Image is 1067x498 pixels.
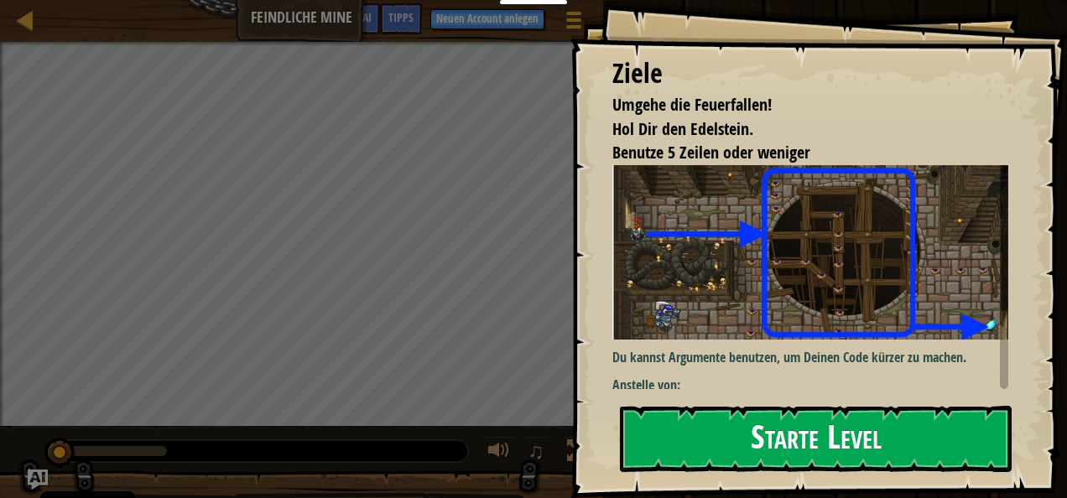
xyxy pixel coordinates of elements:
[591,141,1004,165] li: Benutze 5 Zeilen oder weniger
[612,54,1008,93] div: Ziele
[612,93,772,116] span: Umgehe die Feuerfallen!
[524,436,553,470] button: ♫
[28,469,48,490] button: Ask AI
[553,3,595,43] button: Menü anzeigen
[612,376,1021,395] p: Anstelle von:
[620,406,1012,472] button: Starte Level
[430,9,544,29] button: Neuen Account anlegen
[561,436,595,470] button: Fullscreen umschalten
[591,117,1004,142] li: Hol Dir den Edelstein.
[482,436,516,470] button: Lautstärke anpassen
[612,117,753,140] span: Hol Dir den Edelstein.
[388,9,414,25] span: Tipps
[591,93,1004,117] li: Umgehe die Feuerfallen!
[612,348,1021,367] p: Du kannst Argumente benutzen, um Deinen Code kürzer zu machen.
[343,9,372,25] span: Ask AI
[335,3,380,34] button: Ask AI
[612,165,1021,340] img: Enemy mine
[528,438,544,464] span: ♫
[612,141,810,163] span: Benutze 5 Zeilen oder weniger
